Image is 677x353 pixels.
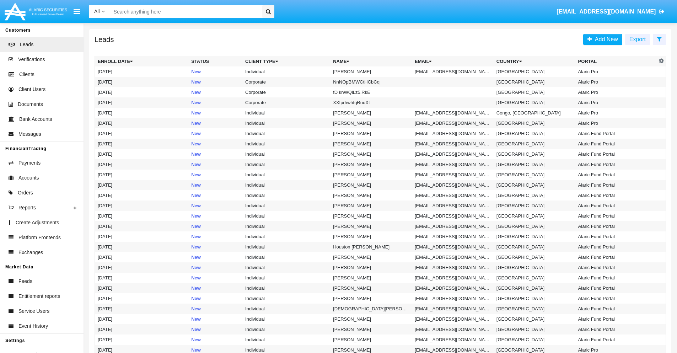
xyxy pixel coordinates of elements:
[95,242,189,252] td: [DATE]
[575,221,657,231] td: Alaric Fund Portal
[188,190,242,200] td: New
[330,87,412,97] td: fD knWQlLz5.RkE
[330,211,412,221] td: [PERSON_NAME]
[242,97,330,108] td: Corporate
[95,314,189,324] td: [DATE]
[625,34,650,45] button: Export
[188,211,242,221] td: New
[330,108,412,118] td: [PERSON_NAME]
[494,149,575,159] td: [GEOGRAPHIC_DATA]
[242,262,330,273] td: Individual
[188,262,242,273] td: New
[188,304,242,314] td: New
[242,66,330,77] td: Individual
[242,108,330,118] td: Individual
[494,180,575,190] td: [GEOGRAPHIC_DATA]
[95,231,189,242] td: [DATE]
[330,56,412,67] th: Name
[412,262,494,273] td: [EMAIL_ADDRESS][DOMAIN_NAME]
[330,118,412,128] td: [PERSON_NAME]
[330,252,412,262] td: [PERSON_NAME]
[95,159,189,170] td: [DATE]
[412,231,494,242] td: [EMAIL_ADDRESS][DOMAIN_NAME]
[575,77,657,87] td: Alaric Pro
[494,283,575,293] td: [GEOGRAPHIC_DATA]
[412,159,494,170] td: [EMAIL_ADDRESS][DOMAIN_NAME]
[412,200,494,211] td: [EMAIL_ADDRESS][DOMAIN_NAME]
[494,139,575,149] td: [GEOGRAPHIC_DATA]
[412,128,494,139] td: [EMAIL_ADDRESS][DOMAIN_NAME]
[575,273,657,283] td: Alaric Fund Portal
[95,108,189,118] td: [DATE]
[95,97,189,108] td: [DATE]
[412,139,494,149] td: [EMAIL_ADDRESS][DOMAIN_NAME]
[412,293,494,304] td: [EMAIL_ADDRESS][DOMAIN_NAME]
[575,242,657,252] td: Alaric Fund Portal
[188,324,242,335] td: New
[330,293,412,304] td: [PERSON_NAME]
[494,314,575,324] td: [GEOGRAPHIC_DATA]
[188,221,242,231] td: New
[18,204,36,212] span: Reports
[242,159,330,170] td: Individual
[575,231,657,242] td: Alaric Fund Portal
[242,128,330,139] td: Individual
[494,77,575,87] td: [GEOGRAPHIC_DATA]
[242,283,330,293] td: Individual
[412,180,494,190] td: [EMAIL_ADDRESS][DOMAIN_NAME]
[242,221,330,231] td: Individual
[330,149,412,159] td: [PERSON_NAME]
[18,101,43,108] span: Documents
[330,97,412,108] td: XXIprhwhtqRuuXt
[494,335,575,345] td: [GEOGRAPHIC_DATA]
[188,77,242,87] td: New
[95,128,189,139] td: [DATE]
[188,108,242,118] td: New
[575,211,657,221] td: Alaric Fund Portal
[494,66,575,77] td: [GEOGRAPHIC_DATA]
[188,273,242,283] td: New
[494,56,575,67] th: Country
[19,71,34,78] span: Clients
[412,273,494,283] td: [EMAIL_ADDRESS][DOMAIN_NAME]
[110,5,260,18] input: Search
[188,118,242,128] td: New
[494,273,575,283] td: [GEOGRAPHIC_DATA]
[242,324,330,335] td: Individual
[494,108,575,118] td: Congo, [GEOGRAPHIC_DATA]
[330,283,412,293] td: [PERSON_NAME]
[95,180,189,190] td: [DATE]
[95,37,114,42] h5: Leads
[629,36,646,42] span: Export
[575,108,657,118] td: Alaric Pro
[575,170,657,180] td: Alaric Fund Portal
[95,335,189,345] td: [DATE]
[242,56,330,67] th: Client Type
[330,221,412,231] td: [PERSON_NAME]
[18,56,45,63] span: Verifications
[494,190,575,200] td: [GEOGRAPHIC_DATA]
[412,149,494,159] td: [EMAIL_ADDRESS][DOMAIN_NAME]
[412,118,494,128] td: [EMAIL_ADDRESS][DOMAIN_NAME]
[575,293,657,304] td: Alaric Fund Portal
[95,170,189,180] td: [DATE]
[242,180,330,190] td: Individual
[412,56,494,67] th: Email
[412,108,494,118] td: [EMAIL_ADDRESS][DOMAIN_NAME]
[95,252,189,262] td: [DATE]
[575,252,657,262] td: Alaric Fund Portal
[575,87,657,97] td: Alaric Pro
[553,2,668,22] a: [EMAIL_ADDRESS][DOMAIN_NAME]
[330,159,412,170] td: [PERSON_NAME]
[330,180,412,190] td: [PERSON_NAME]
[494,159,575,170] td: [GEOGRAPHIC_DATA]
[330,139,412,149] td: [PERSON_NAME]
[18,130,41,138] span: Messages
[18,189,33,197] span: Orders
[412,242,494,252] td: [EMAIL_ADDRESS][DOMAIN_NAME]
[330,128,412,139] td: [PERSON_NAME]
[188,293,242,304] td: New
[494,200,575,211] td: [GEOGRAPHIC_DATA]
[188,283,242,293] td: New
[575,262,657,273] td: Alaric Fund Portal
